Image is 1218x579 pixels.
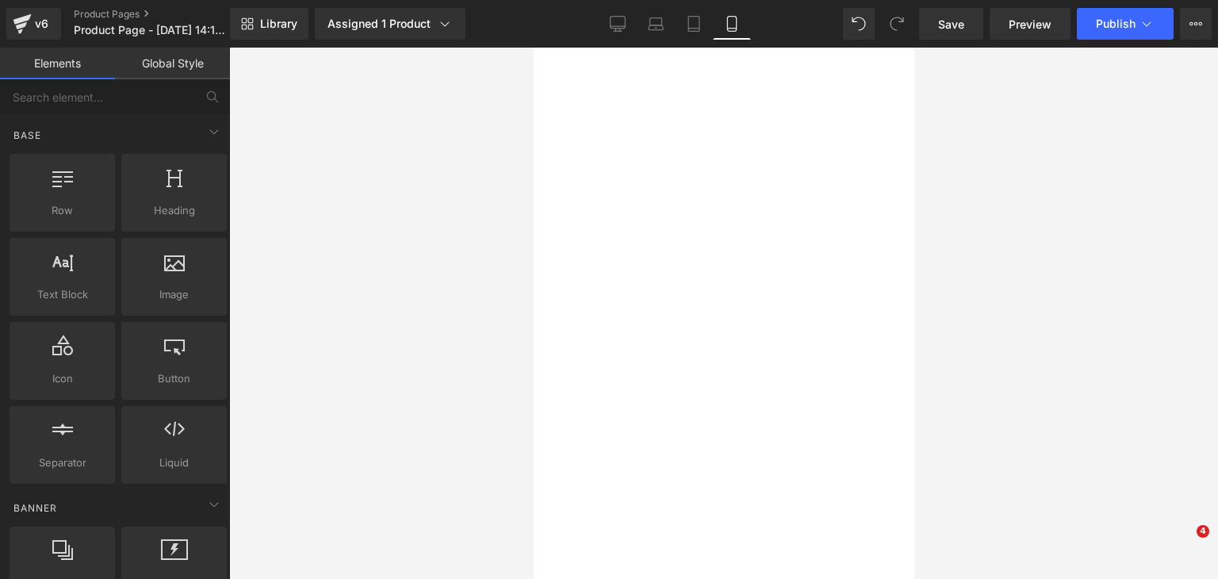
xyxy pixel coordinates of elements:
[126,454,222,471] span: Liquid
[1180,8,1212,40] button: More
[938,16,964,33] span: Save
[260,17,297,31] span: Library
[126,202,222,219] span: Heading
[327,16,453,32] div: Assigned 1 Product
[74,24,226,36] span: Product Page - [DATE] 14:18:34
[12,500,59,516] span: Banner
[32,13,52,34] div: v6
[637,8,675,40] a: Laptop
[115,48,230,79] a: Global Style
[6,8,61,40] a: v6
[126,286,222,303] span: Image
[1197,525,1209,538] span: 4
[599,8,637,40] a: Desktop
[14,202,110,219] span: Row
[126,370,222,387] span: Button
[1096,17,1136,30] span: Publish
[713,8,751,40] a: Mobile
[675,8,713,40] a: Tablet
[14,286,110,303] span: Text Block
[1164,525,1202,563] iframe: Intercom live chat
[881,8,913,40] button: Redo
[14,454,110,471] span: Separator
[14,370,110,387] span: Icon
[990,8,1071,40] a: Preview
[12,128,43,143] span: Base
[230,8,308,40] a: New Library
[74,8,256,21] a: Product Pages
[1077,8,1174,40] button: Publish
[843,8,875,40] button: Undo
[1009,16,1051,33] span: Preview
